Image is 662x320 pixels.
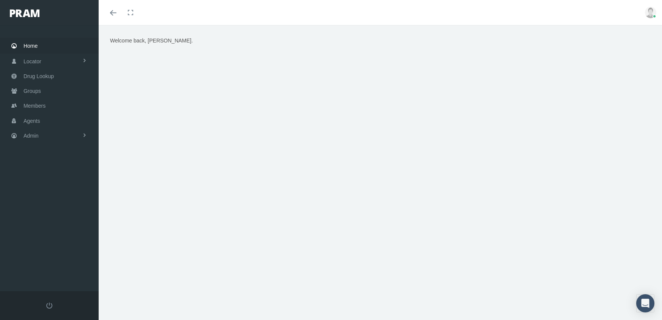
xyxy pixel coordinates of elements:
[24,129,39,143] span: Admin
[24,69,54,83] span: Drug Lookup
[645,7,656,18] img: user-placeholder.jpg
[110,38,193,44] span: Welcome back, [PERSON_NAME].
[24,99,46,113] span: Members
[24,54,41,69] span: Locator
[24,39,38,53] span: Home
[636,294,654,312] div: Open Intercom Messenger
[24,84,41,98] span: Groups
[10,9,39,17] img: PRAM_20_x_78.png
[24,114,40,128] span: Agents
